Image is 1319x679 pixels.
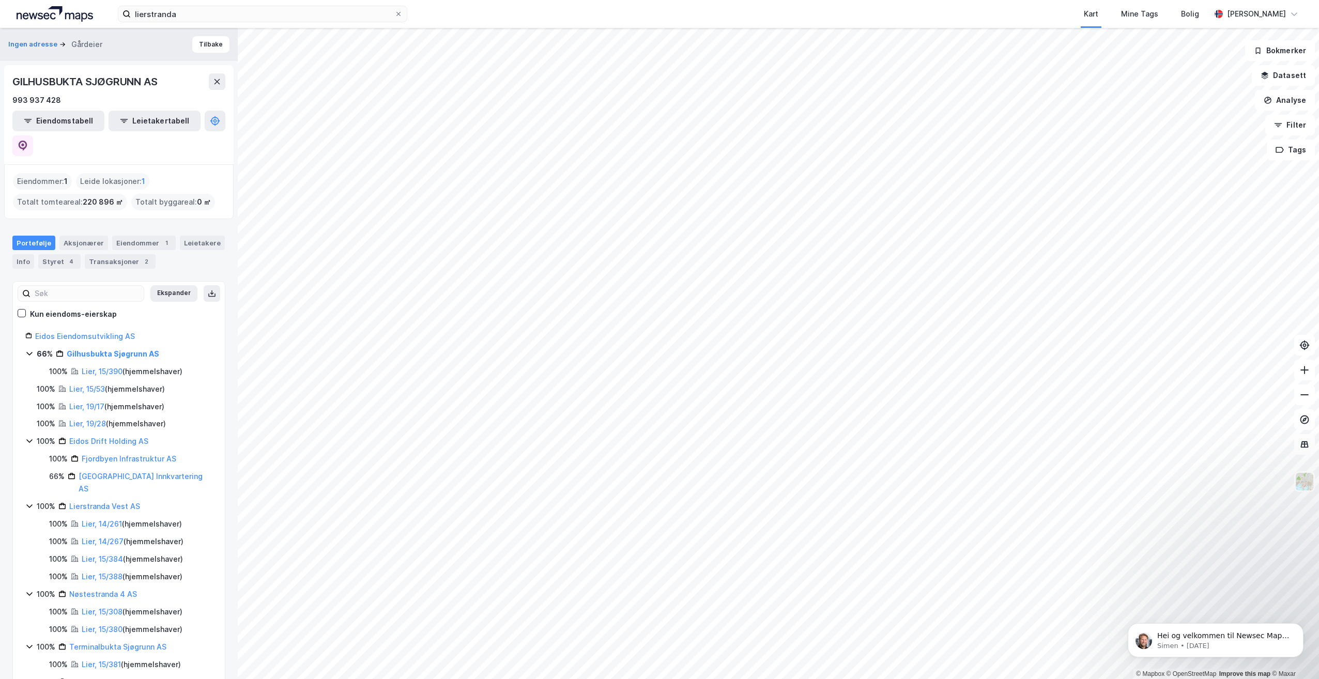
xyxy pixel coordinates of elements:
button: Ekspander [150,285,197,302]
div: ( hjemmelshaver ) [82,623,182,636]
div: 100% [49,535,68,548]
a: Mapbox [1136,670,1164,677]
img: Z [1295,472,1314,491]
div: 100% [49,570,68,583]
div: 100% [49,606,68,618]
div: ( hjemmelshaver ) [82,570,182,583]
div: [PERSON_NAME] [1227,8,1286,20]
div: 4 [66,256,76,267]
div: ( hjemmelshaver ) [82,518,182,530]
button: Datasett [1252,65,1315,86]
span: 220 896 ㎡ [83,196,123,208]
div: 2 [141,256,151,267]
button: Ingen adresse [8,39,59,50]
a: Lier, 15/390 [82,367,122,376]
div: Leietakere [180,236,225,250]
div: 100% [49,658,68,671]
div: GILHUSBUKTA SJØGRUNN AS [12,73,159,90]
div: Totalt tomteareal : [13,194,127,210]
div: Transaksjoner [85,254,156,269]
button: Analyse [1255,90,1315,111]
div: 100% [37,500,55,513]
div: Kun eiendoms-eierskap [30,308,117,320]
div: Bolig [1181,8,1199,20]
input: Søk på adresse, matrikkel, gårdeiere, leietakere eller personer [131,6,394,22]
div: Styret [38,254,81,269]
iframe: Intercom notifications message [1112,601,1319,674]
a: Nøstestranda 4 AS [69,590,137,598]
div: ( hjemmelshaver ) [82,535,183,548]
div: Info [12,254,34,269]
a: Improve this map [1219,670,1270,677]
img: logo.a4113a55bc3d86da70a041830d287a7e.svg [17,6,93,22]
a: [GEOGRAPHIC_DATA] Innkvartering AS [79,472,203,493]
div: 66% [49,470,65,483]
a: Fjordbyen Infrastruktur AS [82,454,176,463]
div: 100% [37,400,55,413]
button: Tilbake [192,36,229,53]
div: ( hjemmelshaver ) [69,383,165,395]
div: 100% [49,623,68,636]
a: Lier, 14/261 [82,519,122,528]
button: Tags [1267,140,1315,160]
a: Lier, 15/53 [69,384,105,393]
button: Bokmerker [1245,40,1315,61]
div: Eiendommer : [13,173,72,190]
a: Lier, 14/267 [82,537,124,546]
div: ( hjemmelshaver ) [82,553,183,565]
div: 993 937 428 [12,94,61,106]
a: Lier, 19/28 [69,419,106,428]
div: 100% [49,453,68,465]
div: 100% [49,518,68,530]
a: Lier, 15/381 [82,660,121,669]
div: ( hjemmelshaver ) [82,658,181,671]
div: ( hjemmelshaver ) [69,418,166,430]
a: Lier, 19/17 [69,402,104,411]
a: Gilhusbukta Sjøgrunn AS [67,349,159,358]
a: Lier, 15/380 [82,625,122,634]
div: Aksjonærer [59,236,108,250]
a: Lierstranda Vest AS [69,502,140,511]
a: Eidos Eiendomsutvikling AS [35,332,135,341]
a: Eidos Drift Holding AS [69,437,148,445]
span: 1 [64,175,68,188]
div: ( hjemmelshaver ) [82,365,182,378]
div: Totalt byggareal : [131,194,215,210]
div: Portefølje [12,236,55,250]
div: 100% [37,435,55,447]
div: ( hjemmelshaver ) [69,400,164,413]
div: ( hjemmelshaver ) [82,606,182,618]
span: 1 [142,175,145,188]
div: 100% [37,588,55,600]
div: Eiendommer [112,236,176,250]
button: Eiendomstabell [12,111,104,131]
a: Lier, 15/388 [82,572,122,581]
a: Terminalbukta Sjøgrunn AS [69,642,166,651]
input: Søk [30,286,144,301]
button: Leietakertabell [109,111,201,131]
a: Lier, 15/308 [82,607,122,616]
div: 100% [49,553,68,565]
button: Filter [1265,115,1315,135]
span: 0 ㎡ [197,196,211,208]
a: OpenStreetMap [1167,670,1217,677]
div: Leide lokasjoner : [76,173,149,190]
a: Lier, 15/384 [82,554,123,563]
div: 100% [37,383,55,395]
div: Gårdeier [71,38,102,51]
div: 100% [37,641,55,653]
div: 100% [37,418,55,430]
div: 66% [37,348,53,360]
div: Kart [1084,8,1098,20]
div: Mine Tags [1121,8,1158,20]
div: 1 [161,238,172,248]
div: 100% [49,365,68,378]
